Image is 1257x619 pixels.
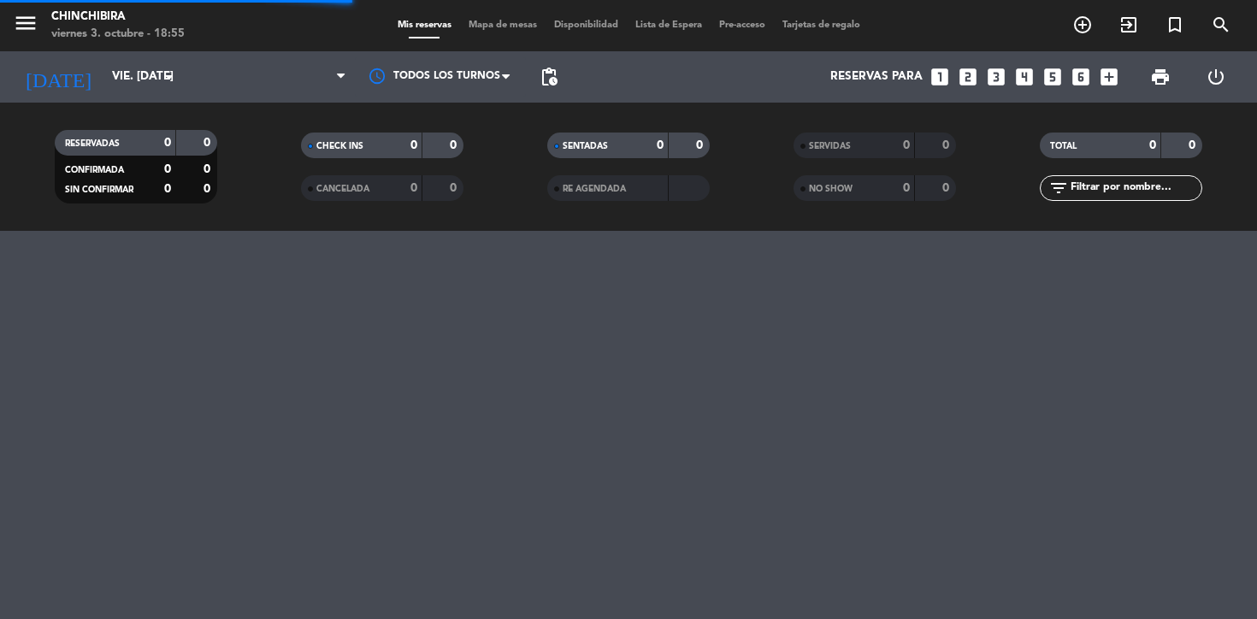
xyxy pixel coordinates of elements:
i: menu [13,10,38,36]
div: Chinchibira [51,9,185,26]
strong: 0 [204,183,214,195]
strong: 0 [410,182,417,194]
strong: 0 [410,139,417,151]
span: Disponibilidad [546,21,627,30]
span: Lista de Espera [627,21,711,30]
i: looks_one [929,66,951,88]
button: menu [13,10,38,42]
i: power_settings_new [1206,67,1226,87]
i: turned_in_not [1165,15,1185,35]
strong: 0 [1149,139,1156,151]
span: Reservas para [830,70,923,84]
strong: 0 [903,139,910,151]
i: looks_6 [1070,66,1092,88]
span: NO SHOW [809,185,853,193]
strong: 0 [450,139,460,151]
strong: 0 [164,163,171,175]
span: print [1150,67,1171,87]
span: Mis reservas [389,21,460,30]
strong: 0 [204,137,214,149]
div: viernes 3. octubre - 18:55 [51,26,185,43]
span: Mapa de mesas [460,21,546,30]
span: CHECK INS [316,142,363,150]
i: looks_4 [1013,66,1036,88]
span: Tarjetas de regalo [774,21,869,30]
span: SENTADAS [563,142,608,150]
i: looks_two [957,66,979,88]
strong: 0 [696,139,706,151]
span: RESERVADAS [65,139,120,148]
i: filter_list [1048,178,1069,198]
span: SIN CONFIRMAR [65,186,133,194]
i: arrow_drop_down [159,67,180,87]
span: pending_actions [539,67,559,87]
strong: 0 [164,183,171,195]
i: [DATE] [13,58,103,96]
input: Filtrar por nombre... [1069,179,1201,197]
i: looks_3 [985,66,1007,88]
strong: 0 [204,163,214,175]
strong: 0 [164,137,171,149]
div: LOG OUT [1189,51,1245,103]
strong: 0 [903,182,910,194]
i: add_box [1098,66,1120,88]
span: RE AGENDADA [563,185,626,193]
span: SERVIDAS [809,142,851,150]
span: CANCELADA [316,185,369,193]
span: Pre-acceso [711,21,774,30]
i: exit_to_app [1118,15,1139,35]
span: CONFIRMADA [65,166,124,174]
span: TOTAL [1050,142,1077,150]
i: looks_5 [1042,66,1064,88]
strong: 0 [942,182,953,194]
strong: 0 [657,139,664,151]
strong: 0 [450,182,460,194]
strong: 0 [942,139,953,151]
i: search [1211,15,1231,35]
strong: 0 [1189,139,1199,151]
i: add_circle_outline [1072,15,1093,35]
